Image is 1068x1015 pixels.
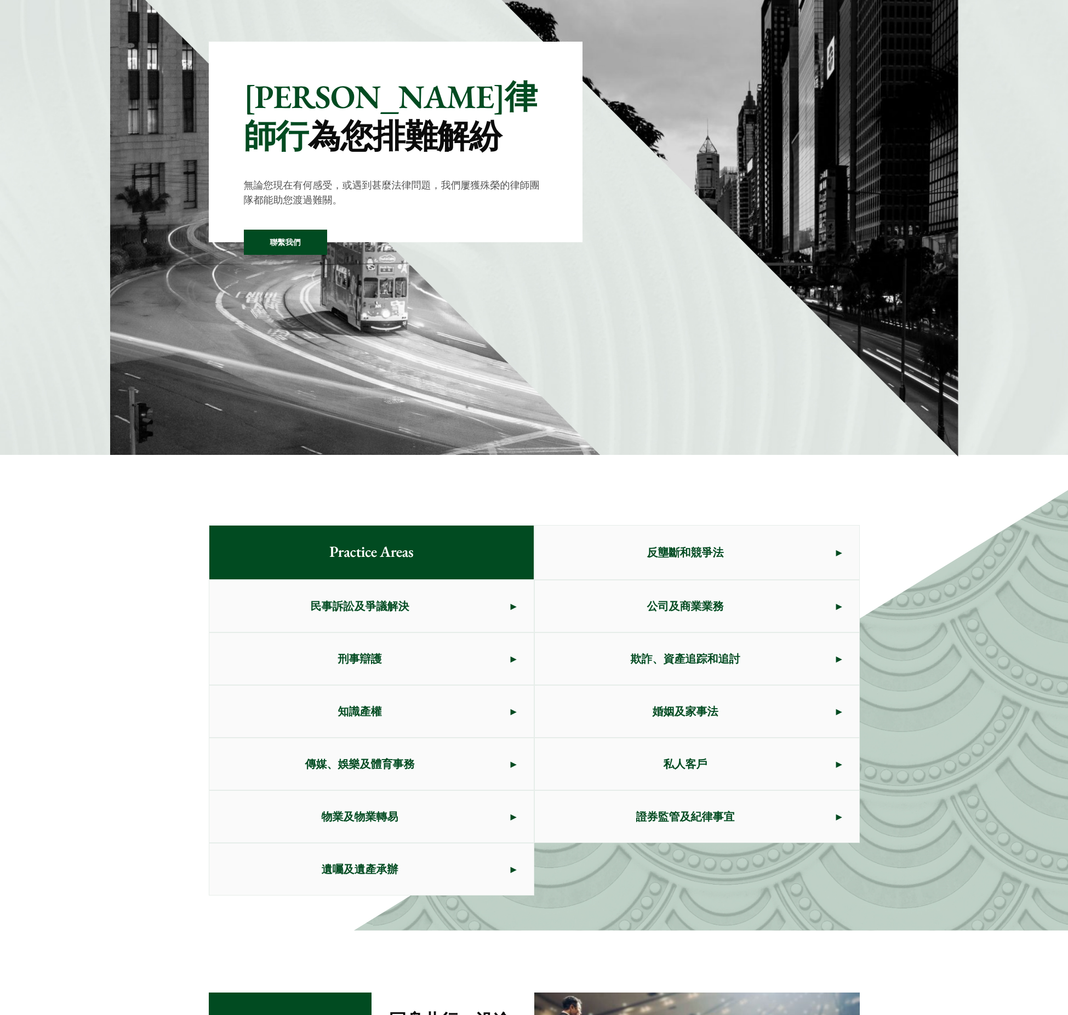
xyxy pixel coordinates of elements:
a: 婚姻及家事法 [535,686,859,737]
p: [PERSON_NAME]律師行 [244,77,548,156]
a: 證券監管及紀律事宜 [535,791,859,842]
a: 聯繫我們 [244,230,327,255]
a: 知識產權 [209,686,534,737]
a: 物業及物業轉易 [209,791,534,842]
span: 刑事辯護 [209,633,511,685]
a: 反壟斷和競爭法 [535,526,859,579]
a: 欺詐、資產追踪和追討 [535,633,859,685]
span: 遺囑及遺產承辦 [209,843,511,895]
mark: 為您排難解紛 [308,115,501,157]
span: 公司及商業業務 [535,580,836,632]
a: 傳媒、娛樂及體育事務 [209,738,534,790]
a: 刑事辯護 [209,633,534,685]
span: 反壟斷和競爭法 [535,527,836,578]
span: 婚姻及家事法 [535,686,836,737]
span: 民事訴訟及爭議解決 [209,580,511,632]
span: 私人客戶 [535,738,836,790]
span: Practice Areas [312,526,431,579]
span: 傳媒、娛樂及體育事務 [209,738,511,790]
a: 公司及商業業務 [535,580,859,632]
a: 遺囑及遺產承辦 [209,843,534,895]
span: 證券監管及紀律事宜 [535,791,836,842]
span: 知識產權 [209,686,511,737]
span: 物業及物業轉易 [209,791,511,842]
p: 無論您現在有何感受，或遇到甚麼法律問題，我們屢獲殊榮的律師團隊都能助您渡過難關。 [244,178,548,207]
a: 私人客戶 [535,738,859,790]
a: 民事訴訟及爭議解決 [209,580,534,632]
span: 欺詐、資產追踪和追討 [535,633,836,685]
